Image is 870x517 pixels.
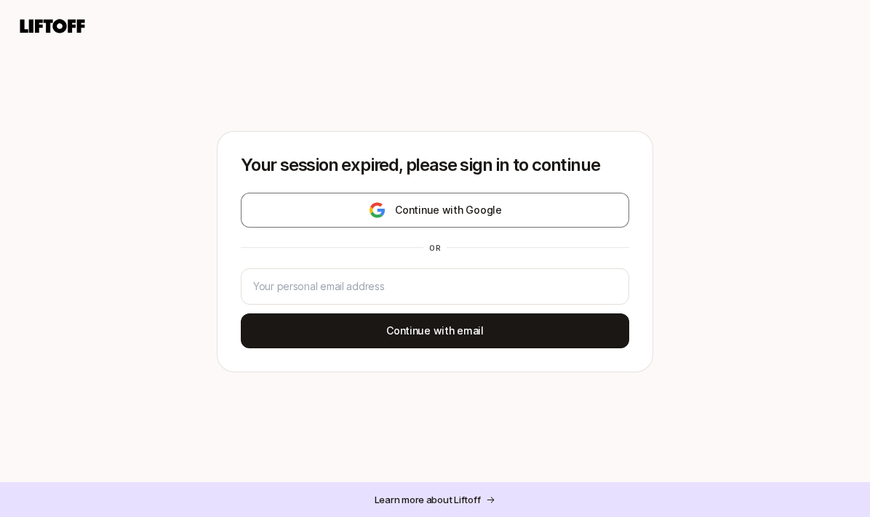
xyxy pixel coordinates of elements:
[241,313,629,348] button: Continue with email
[253,278,617,295] input: Your personal email address
[363,486,508,513] button: Learn more about Liftoff
[368,201,386,219] img: google-logo
[241,155,629,175] p: Your session expired, please sign in to continue
[241,193,629,228] button: Continue with Google
[423,242,447,254] div: or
